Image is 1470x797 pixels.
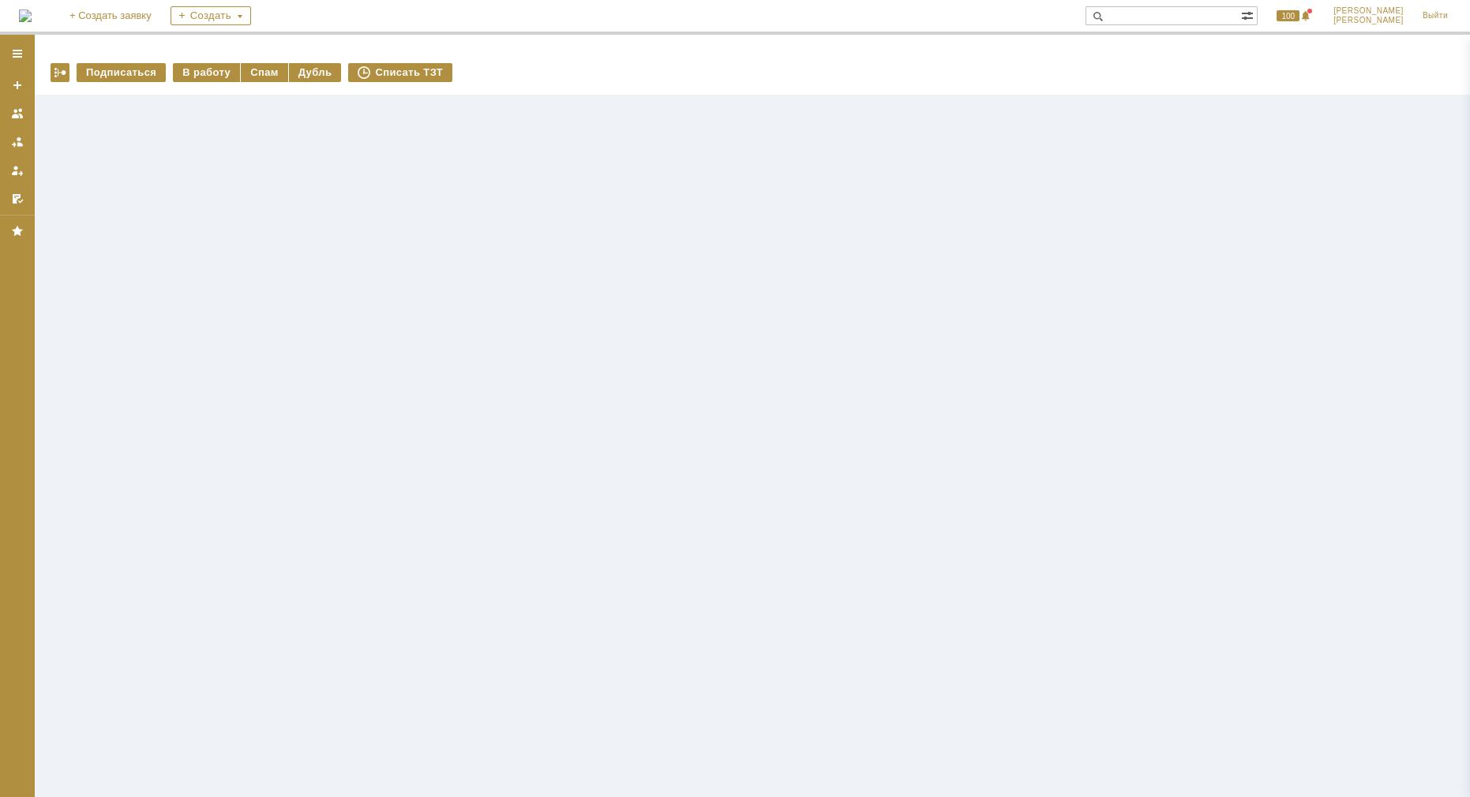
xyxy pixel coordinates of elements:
span: [PERSON_NAME] [1333,6,1404,16]
span: Расширенный поиск [1241,7,1257,22]
a: Заявки в моей ответственности [5,129,30,155]
img: logo [19,9,32,22]
a: Перейти на домашнюю страницу [19,9,32,22]
span: [PERSON_NAME] [1333,16,1404,25]
a: Мои заявки [5,158,30,183]
a: Заявки на командах [5,101,30,126]
div: Создать [171,6,251,25]
span: 100 [1277,10,1299,21]
a: Создать заявку [5,73,30,98]
a: Мои согласования [5,186,30,211]
div: Работа с массовостью [51,63,69,82]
